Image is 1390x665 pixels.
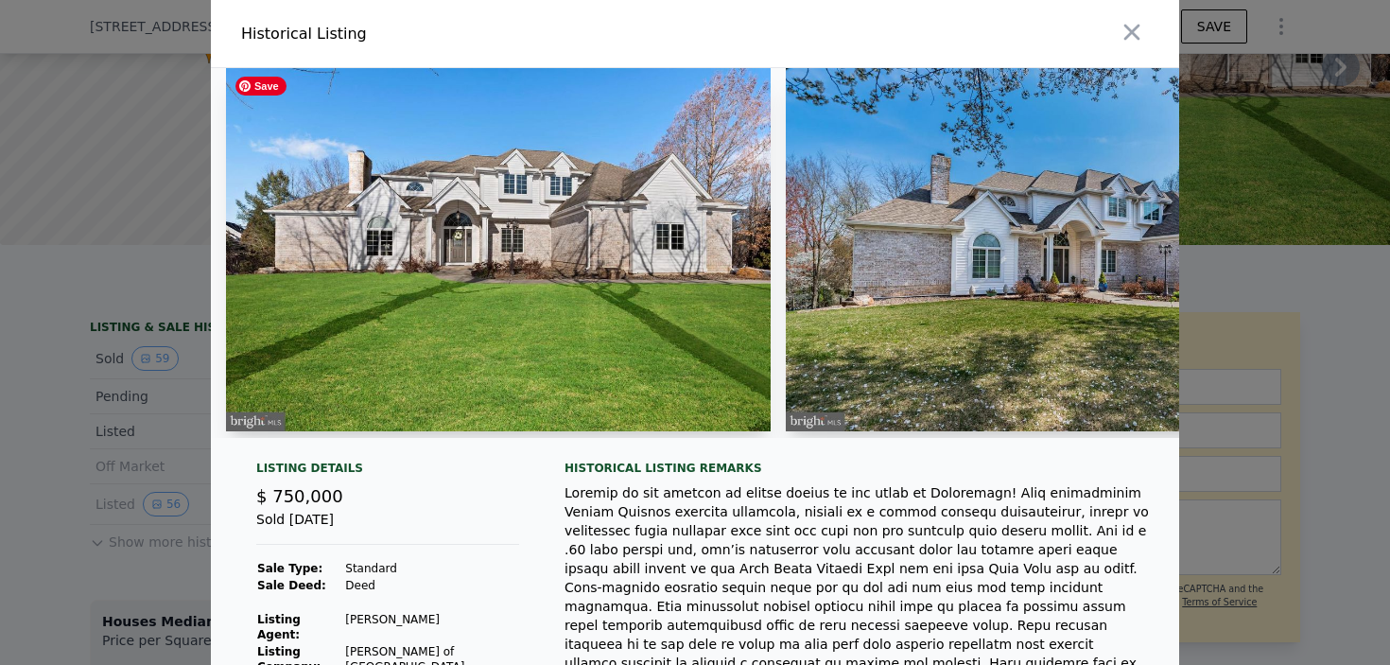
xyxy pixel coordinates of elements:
strong: Listing Agent: [257,613,301,641]
span: Save [235,77,287,96]
div: Listing Details [256,461,519,483]
div: Historical Listing [241,23,687,45]
td: Deed [344,577,519,594]
img: Property Img [226,68,771,431]
div: Sold [DATE] [256,510,519,545]
td: Standard [344,560,519,577]
strong: Sale Deed: [257,579,326,592]
strong: Sale Type: [257,562,322,575]
td: [PERSON_NAME] [344,611,519,643]
img: Property Img [786,68,1330,431]
span: $ 750,000 [256,486,343,506]
div: Historical Listing remarks [565,461,1149,476]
